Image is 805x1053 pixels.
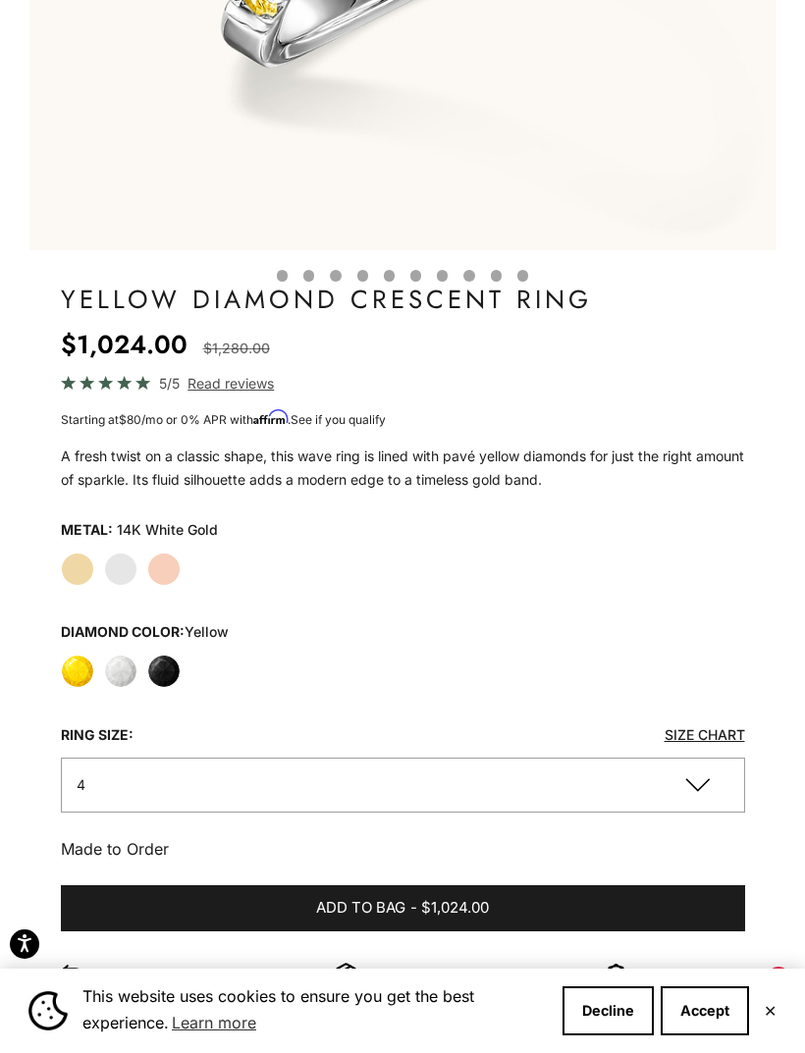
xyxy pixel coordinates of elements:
span: Starting at /mo or 0% APR with . [61,412,386,427]
p: 180 Days Warranty [633,964,745,984]
img: Cookie banner [28,991,68,1030]
span: 5/5 [159,372,180,395]
span: Add to bag [316,896,405,921]
span: $80 [119,412,141,427]
sale-price: $1,024.00 [61,325,188,364]
p: A fresh twist on a classic shape, this wave ring is lined with pavé yellow diamonds for just the ... [61,445,745,492]
span: 4 [77,776,85,793]
p: Free Shipping [358,964,442,984]
span: Read reviews [188,372,274,395]
button: Add to bag-$1,024.00 [61,885,745,932]
span: $1,024.00 [421,896,489,921]
h1: Yellow Diamond Crescent Ring [61,282,745,317]
legend: Metal: [61,515,113,545]
button: Accept [661,986,749,1035]
button: Decline [563,986,654,1035]
variant-option-value: 14K White Gold [117,515,218,545]
variant-option-value: yellow [185,623,229,640]
compare-at-price: $1,280.00 [203,337,270,360]
legend: Diamond Color: [61,617,229,647]
p: 30 Days Return [85,964,178,984]
a: 5/5 Read reviews [61,372,745,395]
a: See if you qualify - Learn more about Affirm Financing (opens in modal) [291,412,386,427]
a: Learn more [169,1008,259,1037]
p: Made to Order [61,836,745,862]
span: Affirm [253,410,288,425]
legend: Ring size: [61,720,134,750]
button: Close [764,1005,777,1017]
button: 4 [61,758,745,812]
a: Size Chart [665,726,745,743]
span: This website uses cookies to ensure you get the best experience. [82,984,547,1037]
